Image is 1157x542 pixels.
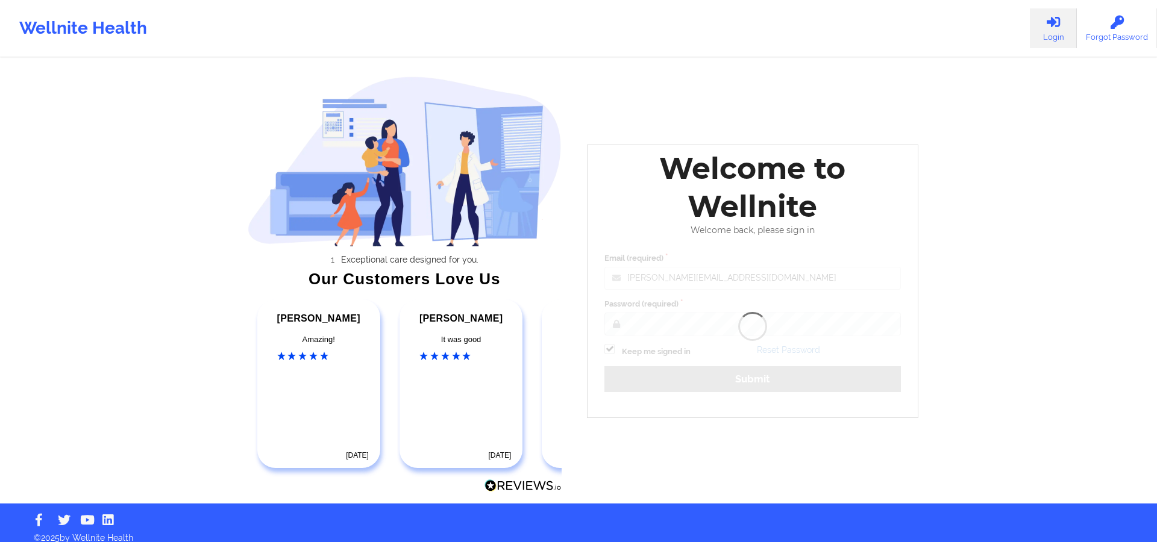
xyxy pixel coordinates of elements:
[484,479,562,492] img: Reviews.io Logo
[277,313,360,323] span: [PERSON_NAME]
[258,255,562,264] li: Exceptional care designed for you.
[1030,8,1077,48] a: Login
[248,273,562,285] div: Our Customers Love Us
[419,313,503,323] span: [PERSON_NAME]
[1077,8,1157,48] a: Forgot Password
[484,479,562,495] a: Reviews.io Logo
[248,76,562,246] img: wellnite-auth-hero_200.c722682e.png
[419,334,503,346] div: It was good
[346,451,369,459] time: [DATE]
[596,149,909,225] div: Welcome to Wellnite
[277,334,360,346] div: Amazing!
[596,225,909,235] div: Welcome back, please sign in
[489,451,512,459] time: [DATE]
